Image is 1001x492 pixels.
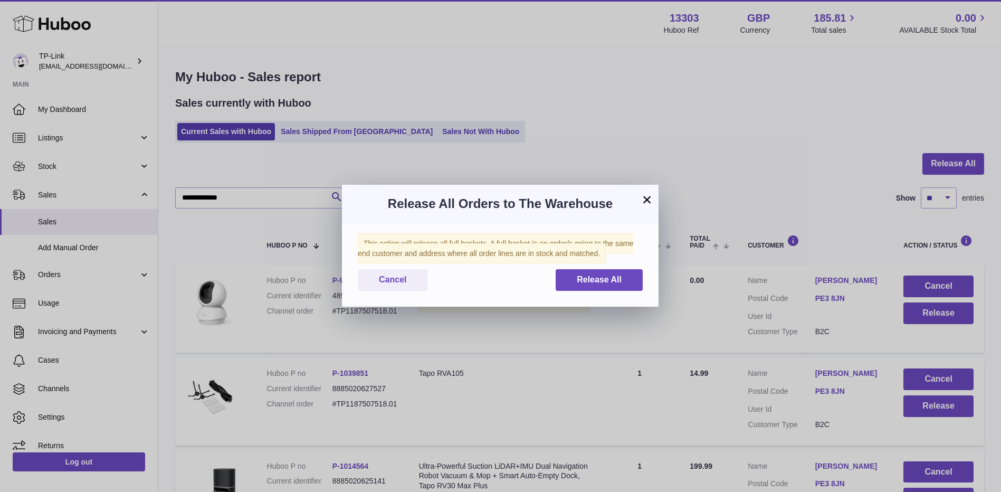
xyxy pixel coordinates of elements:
[358,195,643,212] h3: Release All Orders to The Warehouse
[556,269,643,291] button: Release All
[641,193,653,206] button: ×
[358,233,633,263] span: This action will release all full baskets. A full basket is an order/s going to the same end cust...
[358,269,427,291] button: Cancel
[577,275,622,284] span: Release All
[379,275,406,284] span: Cancel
